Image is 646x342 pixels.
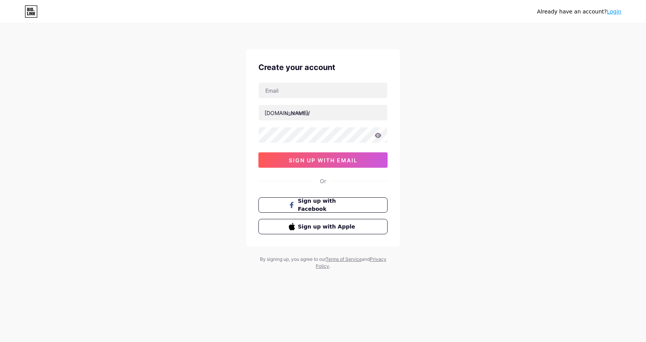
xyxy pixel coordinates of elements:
[537,8,621,16] div: Already have an account?
[289,157,358,163] span: sign up with email
[258,152,388,168] button: sign up with email
[258,197,388,213] button: Sign up with Facebook
[258,219,388,234] button: Sign up with Apple
[259,105,387,120] input: username
[298,197,358,213] span: Sign up with Facebook
[298,223,358,231] span: Sign up with Apple
[326,256,362,262] a: Terms of Service
[607,8,621,15] a: Login
[320,177,326,185] div: Or
[258,62,388,73] div: Create your account
[258,256,388,270] div: By signing up, you agree to our and .
[259,83,387,98] input: Email
[265,109,310,117] div: [DOMAIN_NAME]/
